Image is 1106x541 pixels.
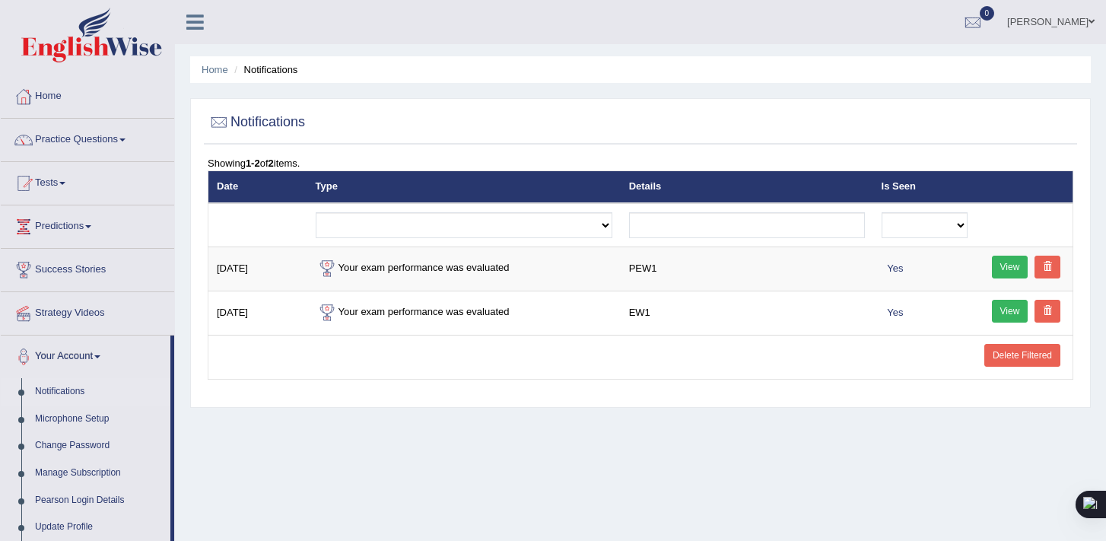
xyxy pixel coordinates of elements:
[307,247,621,291] td: Your exam performance was evaluated
[28,406,170,433] a: Microphone Setup
[28,378,170,406] a: Notifications
[28,487,170,514] a: Pearson Login Details
[1,292,174,330] a: Strategy Videos
[217,180,238,192] a: Date
[1,75,174,113] a: Home
[1,336,170,374] a: Your Account
[882,304,910,320] span: Yes
[208,156,1073,170] div: Showing of items.
[307,291,621,335] td: Your exam performance was evaluated
[629,180,662,192] a: Details
[28,514,170,541] a: Update Profile
[1034,256,1060,278] a: Delete
[1,119,174,157] a: Practice Questions
[992,300,1028,323] a: View
[28,432,170,460] a: Change Password
[621,291,873,335] td: EW1
[246,158,260,169] b: 1-2
[882,180,917,192] a: Is Seen
[1,205,174,243] a: Predictions
[980,6,995,21] span: 0
[1,249,174,287] a: Success Stories
[984,344,1060,367] a: Delete Filtered
[992,256,1028,278] a: View
[202,64,228,75] a: Home
[28,460,170,487] a: Manage Subscription
[208,291,307,335] td: [DATE]
[621,247,873,291] td: PEW1
[208,111,305,134] h2: Notifications
[1,162,174,200] a: Tests
[230,62,297,77] li: Notifications
[269,158,274,169] b: 2
[1034,300,1060,323] a: Delete
[882,260,910,276] span: Yes
[316,180,338,192] a: Type
[208,247,307,291] td: [DATE]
